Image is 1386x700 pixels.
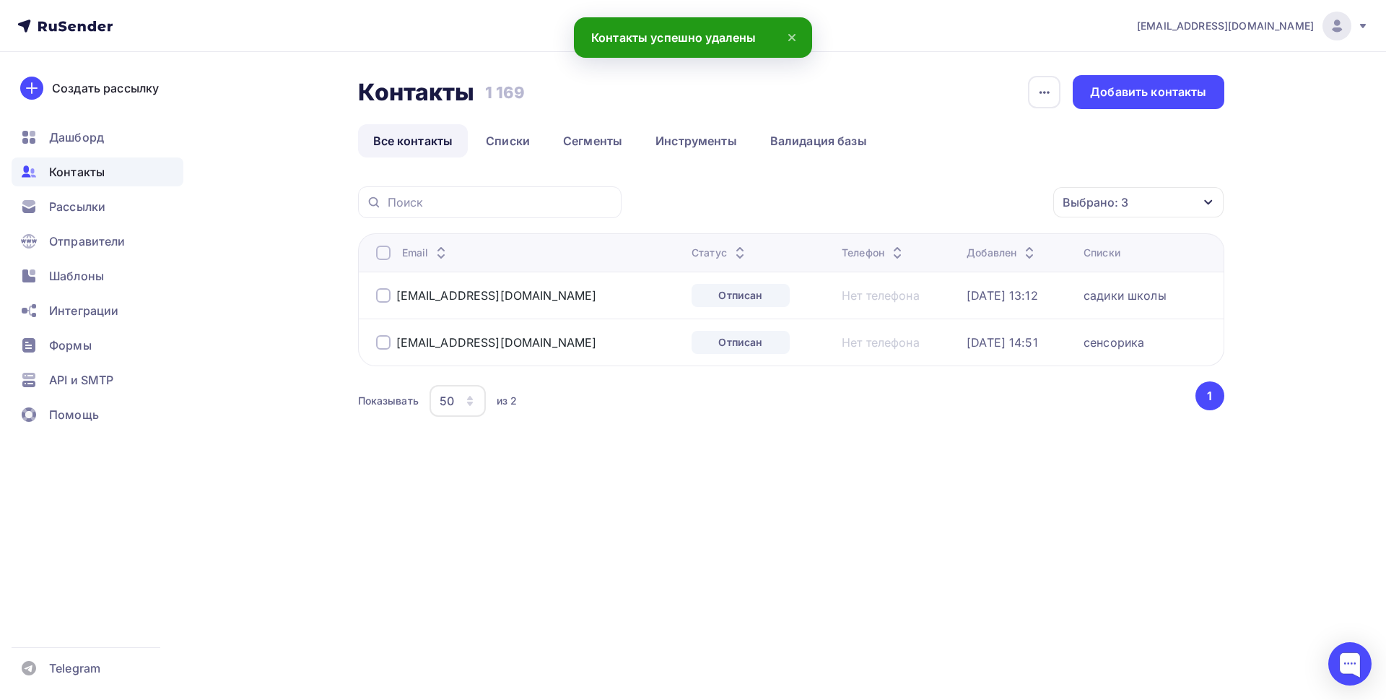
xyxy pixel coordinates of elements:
[49,337,92,354] span: Формы
[49,267,104,285] span: Шаблоны
[755,124,882,157] a: Валидация базы
[429,384,487,418] button: 50
[692,246,749,260] div: Статус
[640,124,752,157] a: Инструменты
[1195,381,1224,410] button: Go to page 1
[967,335,1038,350] a: [DATE] 14:51
[1137,19,1314,33] span: [EMAIL_ADDRESS][DOMAIN_NAME]
[1137,12,1369,40] a: [EMAIL_ADDRESS][DOMAIN_NAME]
[12,157,183,186] a: Контакты
[49,371,113,389] span: API и SMTP
[12,192,183,221] a: Рассылки
[49,406,99,423] span: Помощь
[396,288,597,303] a: [EMAIL_ADDRESS][DOMAIN_NAME]
[1193,381,1224,410] ul: Pagination
[1084,335,1144,350] a: сенсорика
[49,198,105,215] span: Рассылки
[12,262,183,290] a: Шаблоны
[497,394,518,408] div: из 2
[12,331,183,360] a: Формы
[692,284,790,307] a: Отписан
[49,233,126,250] span: Отправители
[358,78,475,107] h2: Контакты
[1090,84,1206,100] div: Добавить контакты
[396,335,597,350] a: [EMAIL_ADDRESS][DOMAIN_NAME]
[842,335,920,350] a: Нет телефона
[1084,246,1120,260] div: Списки
[692,331,790,354] a: Отписан
[49,163,105,181] span: Контакты
[842,246,906,260] div: Телефон
[1063,194,1128,211] div: Выбрано: 3
[358,124,468,157] a: Все контакты
[548,124,637,157] a: Сегменты
[967,288,1038,303] a: [DATE] 13:12
[388,194,613,210] input: Поиск
[842,288,920,303] a: Нет телефона
[49,302,118,319] span: Интеграции
[485,82,526,103] h3: 1 169
[358,394,419,408] div: Показывать
[12,123,183,152] a: Дашборд
[12,227,183,256] a: Отправители
[52,79,159,97] div: Создать рассылку
[1084,288,1167,303] a: садики школы
[471,124,545,157] a: Списки
[967,246,1038,260] div: Добавлен
[440,392,454,410] div: 50
[49,660,100,677] span: Telegram
[402,246,450,260] div: Email
[1052,186,1224,218] button: Выбрано: 3
[49,129,104,146] span: Дашборд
